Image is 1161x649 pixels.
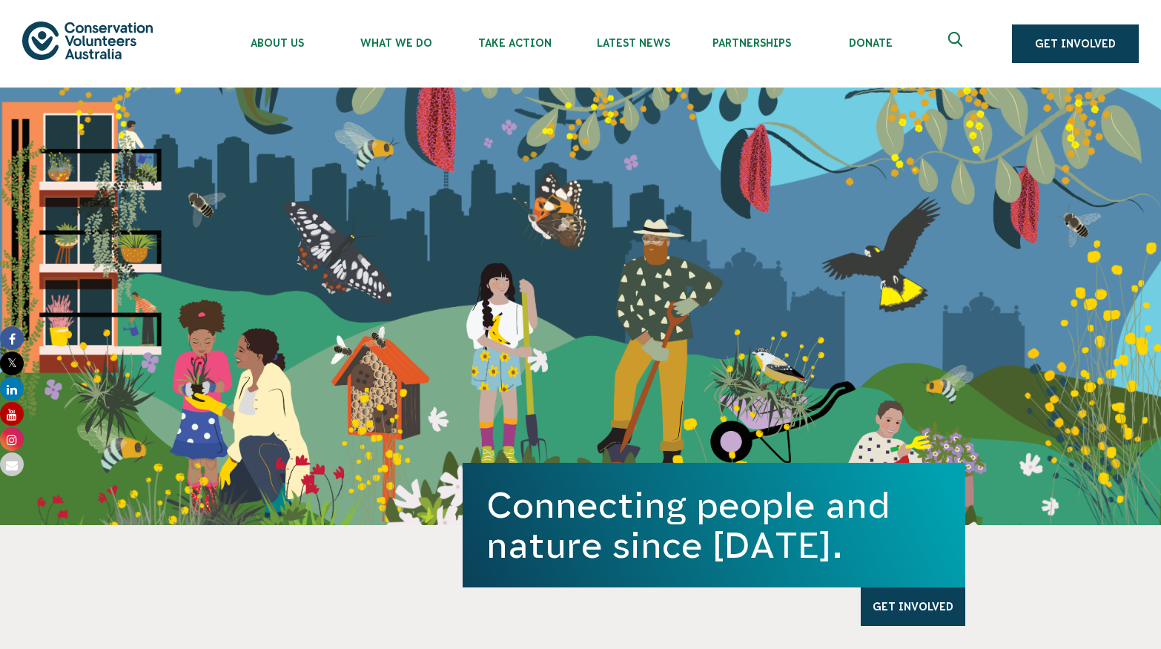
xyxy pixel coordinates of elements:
span: Partnerships [692,37,811,49]
h1: Connecting people and nature since [DATE]. [486,485,942,565]
img: logo.svg [22,22,153,59]
span: Expand search box [948,32,967,56]
span: What We Do [337,37,455,49]
button: Expand search box Close search box [939,26,975,62]
a: Get Involved [861,587,965,626]
span: Latest News [574,37,692,49]
a: Get Involved [1012,24,1139,63]
span: About Us [218,37,337,49]
span: Donate [811,37,930,49]
span: Take Action [455,37,574,49]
